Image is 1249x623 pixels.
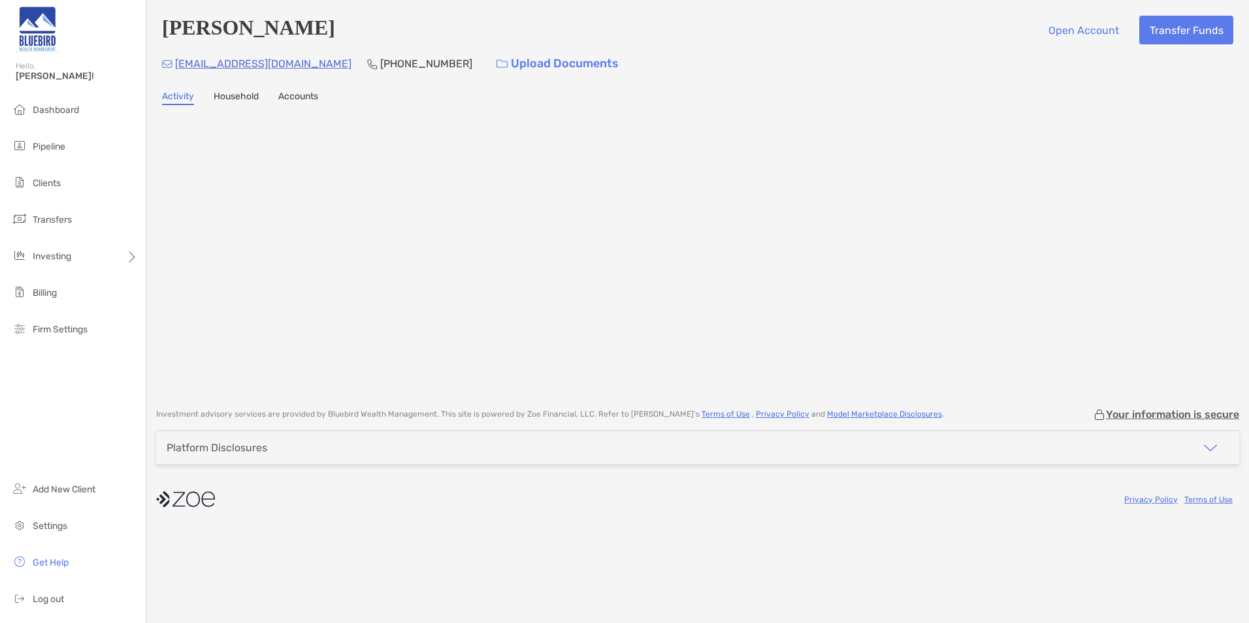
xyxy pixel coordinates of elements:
span: Investing [33,251,71,262]
img: settings icon [12,517,27,533]
span: Log out [33,594,64,605]
img: investing icon [12,248,27,263]
span: Transfers [33,214,72,225]
img: Zoe Logo [16,5,59,52]
img: icon arrow [1203,440,1218,456]
a: Model Marketplace Disclosures [827,409,942,419]
img: transfers icon [12,211,27,227]
img: logout icon [12,590,27,606]
a: Privacy Policy [756,409,809,419]
img: pipeline icon [12,138,27,153]
span: Pipeline [33,141,65,152]
span: Add New Client [33,484,95,495]
img: company logo [156,485,215,514]
p: [EMAIL_ADDRESS][DOMAIN_NAME] [175,56,351,72]
span: Settings [33,520,67,532]
img: firm-settings icon [12,321,27,336]
a: Activity [162,91,194,105]
a: Household [214,91,259,105]
span: Dashboard [33,104,79,116]
img: billing icon [12,284,27,300]
span: Get Help [33,557,69,568]
span: Firm Settings [33,324,88,335]
img: add_new_client icon [12,481,27,496]
img: Email Icon [162,60,172,68]
a: Privacy Policy [1124,495,1178,504]
p: Your information is secure [1106,408,1239,421]
span: Clients [33,178,61,189]
p: Investment advisory services are provided by Bluebird Wealth Management . This site is powered by... [156,409,944,419]
p: [PHONE_NUMBER] [380,56,472,72]
span: [PERSON_NAME]! [16,71,138,82]
button: Transfer Funds [1139,16,1233,44]
img: clients icon [12,174,27,190]
a: Terms of Use [1184,495,1233,504]
img: button icon [496,59,508,69]
img: get-help icon [12,554,27,569]
span: Billing [33,287,57,298]
a: Upload Documents [488,50,627,78]
img: Phone Icon [367,59,378,69]
img: dashboard icon [12,101,27,117]
button: Open Account [1038,16,1129,44]
div: Platform Disclosures [167,441,267,454]
a: Accounts [278,91,318,105]
h4: [PERSON_NAME] [162,16,335,44]
a: Terms of Use [702,409,750,419]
